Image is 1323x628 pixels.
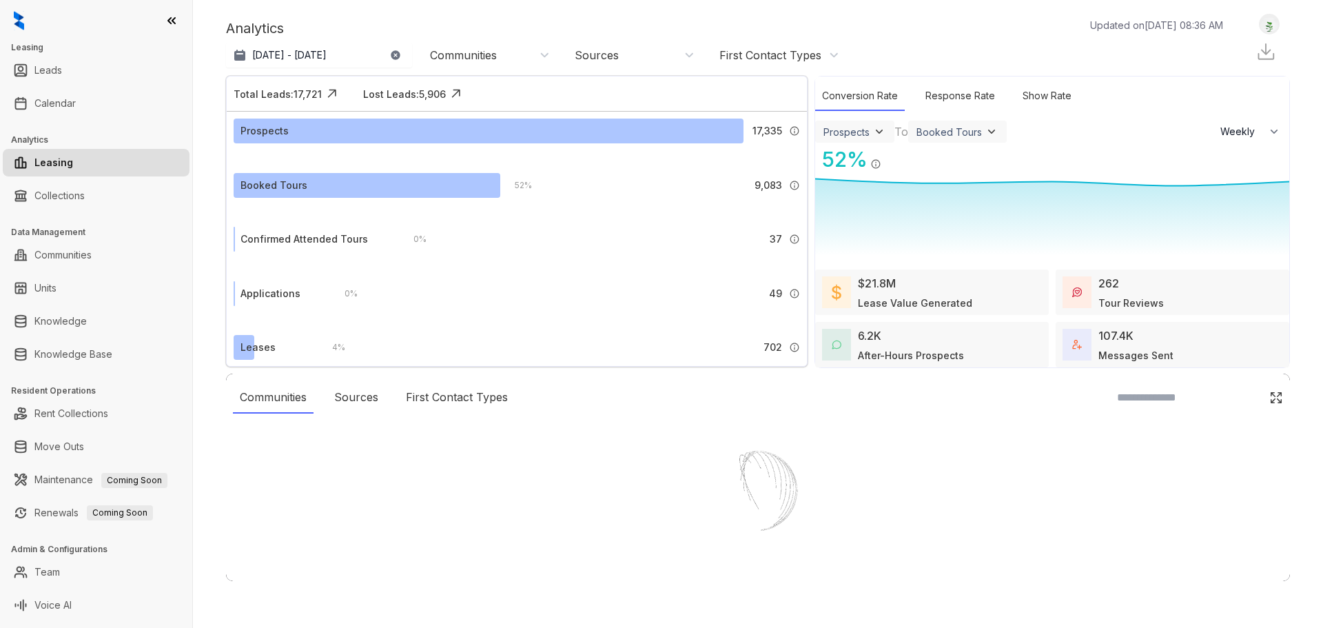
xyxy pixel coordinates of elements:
[318,340,345,355] div: 4 %
[1072,287,1082,297] img: TourReviews
[752,123,782,139] span: 17,335
[11,41,192,54] h3: Leasing
[1072,340,1082,350] img: TotalFum
[34,558,60,586] a: Team
[858,275,896,292] div: $21.8M
[11,134,192,146] h3: Analytics
[226,18,284,39] p: Analytics
[3,558,189,586] li: Team
[815,144,868,175] div: 52 %
[240,340,276,355] div: Leases
[233,382,314,414] div: Communities
[985,125,998,139] img: ViewFilterArrow
[501,178,532,193] div: 52 %
[430,48,497,63] div: Communities
[3,400,189,427] li: Rent Collections
[3,274,189,302] li: Units
[858,348,964,363] div: After-Hours Prospects
[34,591,72,619] a: Voice AI
[719,48,821,63] div: First Contact Types
[755,178,782,193] span: 9,083
[789,125,800,136] img: Info
[240,178,307,193] div: Booked Tours
[11,543,192,556] h3: Admin & Configurations
[34,433,84,460] a: Move Outs
[34,274,57,302] a: Units
[331,286,358,301] div: 0 %
[575,48,619,63] div: Sources
[870,159,881,170] img: Info
[1269,391,1283,405] img: Click Icon
[34,400,108,427] a: Rent Collections
[789,234,800,245] img: Info
[3,90,189,117] li: Calendar
[881,146,902,167] img: Click Icon
[789,288,800,299] img: Info
[446,83,466,104] img: Click Icon
[400,232,427,247] div: 0 %
[832,284,841,301] img: LeaseValue
[34,307,87,335] a: Knowledge
[894,123,908,140] div: To
[919,81,1002,111] div: Response Rate
[1240,392,1252,403] img: SearchIcon
[363,87,446,101] div: Lost Leads: 5,906
[3,149,189,176] li: Leasing
[240,123,289,139] div: Prospects
[322,83,342,104] img: Click Icon
[1220,125,1262,139] span: Weekly
[3,466,189,494] li: Maintenance
[34,499,153,527] a: RenewalsComing Soon
[789,342,800,353] img: Info
[815,81,905,111] div: Conversion Rate
[789,180,800,191] img: Info
[763,340,782,355] span: 702
[34,90,76,117] a: Calendar
[34,241,92,269] a: Communities
[14,11,24,30] img: logo
[770,232,782,247] span: 37
[3,241,189,269] li: Communities
[234,87,322,101] div: Total Leads: 17,721
[3,591,189,619] li: Voice AI
[1098,296,1164,310] div: Tour Reviews
[399,382,515,414] div: First Contact Types
[769,286,782,301] span: 49
[858,296,972,310] div: Lease Value Generated
[3,182,189,210] li: Collections
[1098,327,1134,344] div: 107.4K
[1016,81,1078,111] div: Show Rate
[34,57,62,84] a: Leads
[87,505,153,520] span: Coming Soon
[34,341,112,368] a: Knowledge Base
[3,499,189,527] li: Renewals
[240,286,300,301] div: Applications
[226,43,412,68] button: [DATE] - [DATE]
[327,382,385,414] div: Sources
[34,182,85,210] a: Collections
[1255,41,1276,62] img: Download
[3,341,189,368] li: Knowledge Base
[240,232,368,247] div: Confirmed Attended Tours
[823,126,870,138] div: Prospects
[689,422,827,560] img: Loader
[1098,275,1119,292] div: 262
[1260,17,1279,32] img: UserAvatar
[916,126,982,138] div: Booked Tours
[3,433,189,460] li: Move Outs
[1090,18,1223,32] p: Updated on [DATE] 08:36 AM
[734,560,783,574] div: Loading...
[11,385,192,397] h3: Resident Operations
[1098,348,1173,363] div: Messages Sent
[101,473,167,488] span: Coming Soon
[11,226,192,239] h3: Data Management
[832,340,841,350] img: AfterHoursConversations
[3,307,189,335] li: Knowledge
[3,57,189,84] li: Leads
[34,149,73,176] a: Leasing
[1212,119,1289,144] button: Weekly
[858,327,881,344] div: 6.2K
[252,48,327,62] p: [DATE] - [DATE]
[872,125,886,139] img: ViewFilterArrow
